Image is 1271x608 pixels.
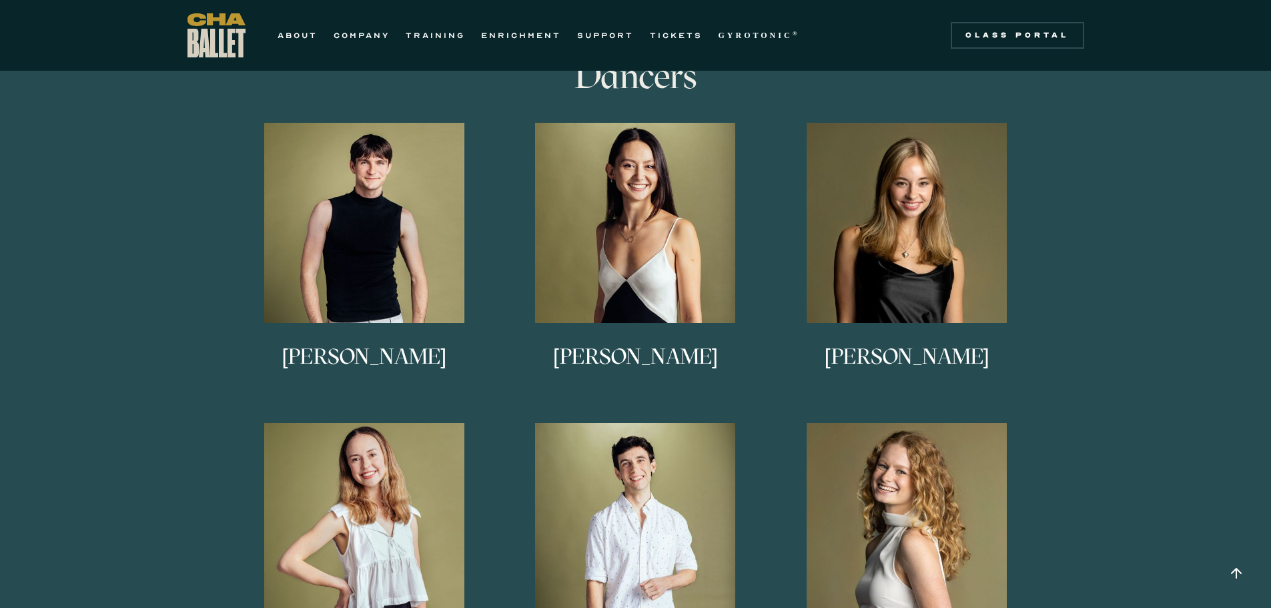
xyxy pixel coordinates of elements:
a: ENRICHMENT [481,27,561,43]
sup: ® [793,30,800,37]
a: TICKETS [650,27,703,43]
a: [PERSON_NAME] [778,123,1036,403]
h3: [PERSON_NAME] [825,346,989,390]
a: COMPANY [334,27,390,43]
a: Class Portal [951,22,1084,49]
strong: GYROTONIC [719,31,793,40]
div: Class Portal [959,30,1076,41]
a: GYROTONIC® [719,27,800,43]
a: SUPPORT [577,27,634,43]
h3: [PERSON_NAME] [282,346,446,390]
a: ABOUT [278,27,318,43]
h3: Dancers [419,56,853,96]
h3: [PERSON_NAME] [553,346,718,390]
a: TRAINING [406,27,465,43]
a: [PERSON_NAME] [506,123,765,403]
a: [PERSON_NAME] [236,123,494,403]
a: home [187,13,246,57]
